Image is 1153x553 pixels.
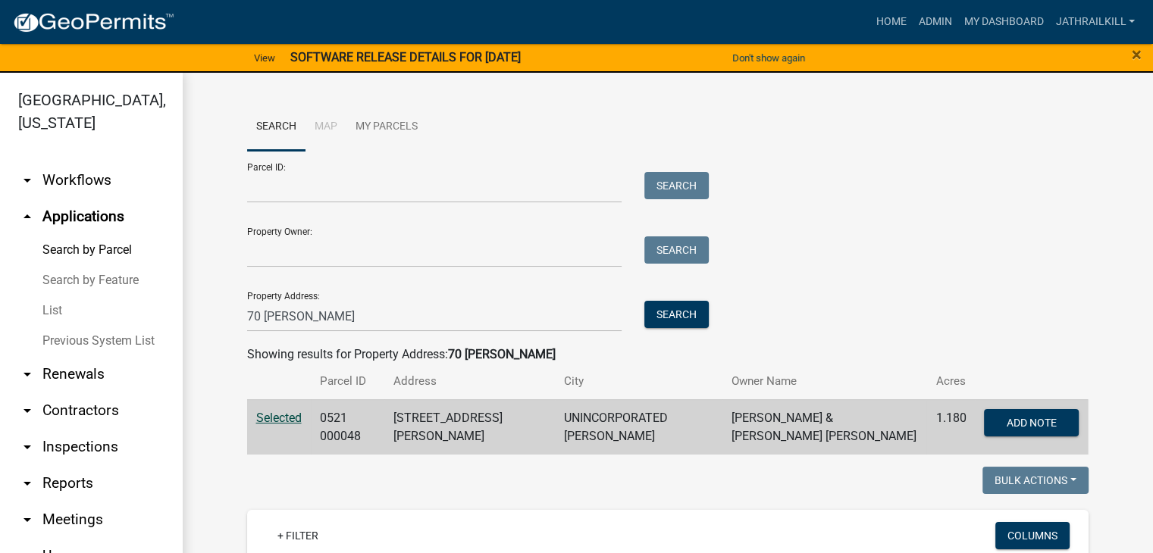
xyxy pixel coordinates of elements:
a: Home [869,8,912,36]
button: Search [644,172,709,199]
th: Parcel ID [311,364,384,399]
a: Search [247,103,305,152]
button: Don't show again [726,45,811,70]
i: arrow_drop_down [18,474,36,492]
i: arrow_drop_down [18,511,36,529]
a: My Parcels [346,103,427,152]
a: View [248,45,281,70]
button: Bulk Actions [982,467,1089,494]
button: Add Note [984,409,1079,436]
a: Jathrailkill [1049,8,1141,36]
th: Owner Name [722,364,927,399]
i: arrow_drop_down [18,365,36,383]
span: × [1132,44,1142,65]
button: Columns [995,522,1070,549]
strong: SOFTWARE RELEASE DETAILS FOR [DATE] [290,50,521,64]
td: 1.180 [926,399,975,455]
span: Add Note [1007,416,1057,428]
th: City [555,364,722,399]
th: Address [384,364,556,399]
div: Showing results for Property Address: [247,345,1089,364]
a: Selected [256,411,302,425]
button: Search [644,236,709,264]
a: + Filter [265,522,331,549]
td: [PERSON_NAME] & [PERSON_NAME] [PERSON_NAME] [722,399,927,455]
i: arrow_drop_down [18,401,36,420]
td: [STREET_ADDRESS][PERSON_NAME] [384,399,556,455]
td: UNINCORPORATED [PERSON_NAME] [555,399,722,455]
button: Close [1132,45,1142,64]
th: Acres [926,364,975,399]
button: Search [644,301,709,328]
i: arrow_drop_down [18,171,36,189]
strong: 70 [PERSON_NAME] [448,347,556,361]
a: My Dashboard [957,8,1049,36]
a: Admin [912,8,957,36]
i: arrow_drop_down [18,438,36,456]
i: arrow_drop_up [18,208,36,226]
td: 0521 000048 [311,399,384,455]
